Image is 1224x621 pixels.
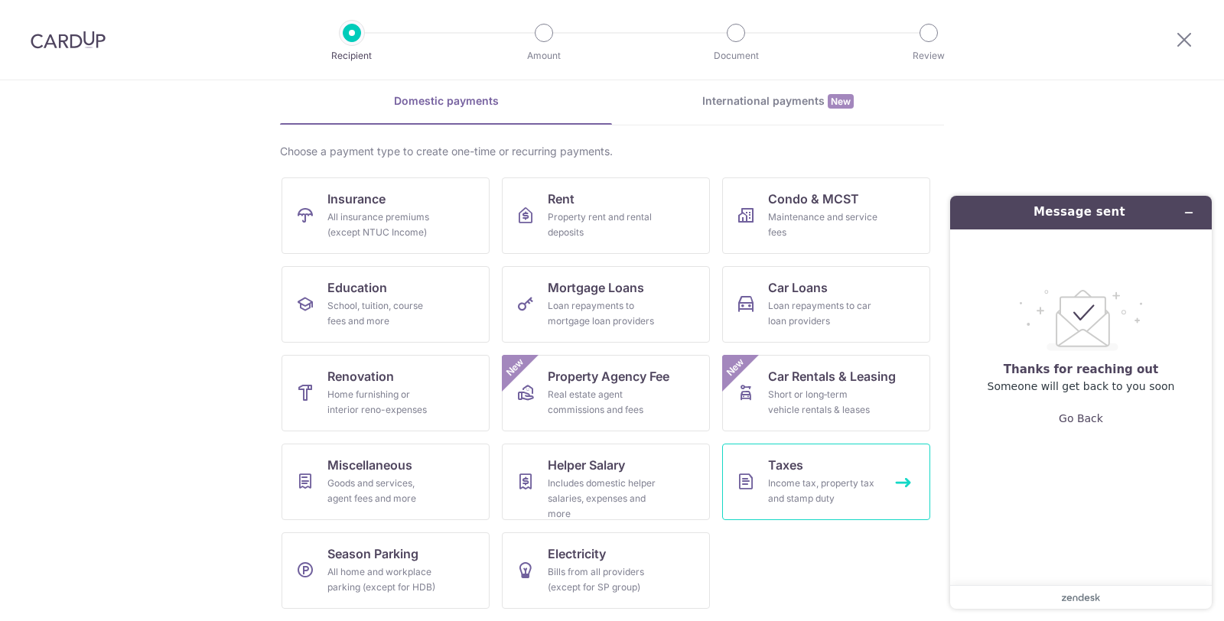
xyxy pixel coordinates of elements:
[282,355,490,431] a: RenovationHome furnishing or interior reno-expenses
[487,48,601,63] p: Amount
[327,367,394,385] span: Renovation
[768,476,878,506] div: Income tax, property tax and stamp duty
[768,367,896,385] span: Car Rentals & Leasing
[282,177,490,254] a: InsuranceAll insurance premiums (except NTUC Income)
[502,444,710,520] a: Helper SalaryIncludes domestic helper salaries, expenses and more
[828,94,854,109] span: New
[282,266,490,343] a: EducationSchool, tuition, course fees and more
[327,210,438,240] div: All insurance premiums (except NTUC Income)
[548,387,658,418] div: Real estate agent commissions and fees
[548,278,644,297] span: Mortgage Loans
[503,355,528,380] span: New
[722,355,930,431] a: Car Rentals & LeasingShort or long‑term vehicle rentals & leasesNew
[722,177,930,254] a: Condo & MCSTMaintenance and service fees
[548,545,606,563] span: Electricity
[502,532,710,609] a: ElectricityBills from all providers (except for SP group)
[280,144,944,159] div: Choose a payment type to create one-time or recurring payments.
[327,298,438,329] div: School, tuition, course fees and more
[872,48,985,63] p: Review
[679,48,793,63] p: Document
[327,476,438,506] div: Goods and services, agent fees and more
[768,298,878,329] div: Loan repayments to car loan providers
[612,93,944,109] div: International payments
[548,456,625,474] span: Helper Salary
[327,387,438,418] div: Home furnishing or interior reno-expenses
[548,190,575,208] span: Rent
[31,31,106,49] img: CardUp
[768,278,828,297] span: Car Loans
[768,387,878,418] div: Short or long‑term vehicle rentals & leases
[548,564,658,595] div: Bills from all providers (except for SP group)
[327,190,386,208] span: Insurance
[327,278,387,297] span: Education
[282,444,490,520] a: MiscellaneousGoods and services, agent fees and more
[548,476,658,522] div: Includes domestic helper salaries, expenses and more
[548,298,658,329] div: Loan repayments to mortgage loan providers
[768,190,859,208] span: Condo & MCST
[722,266,930,343] a: Car LoansLoan repayments to car loan providers
[722,444,930,520] a: TaxesIncome tax, property tax and stamp duty
[723,355,748,380] span: New
[327,456,412,474] span: Miscellaneous
[327,545,418,563] span: Season Parking
[768,210,878,240] div: Maintenance and service fees
[938,184,1224,621] iframe: Find more information here
[768,456,803,474] span: Taxes
[295,48,409,63] p: Recipient
[282,532,490,609] a: Season ParkingAll home and workplace parking (except for HDB)
[502,266,710,343] a: Mortgage LoansLoan repayments to mortgage loan providers
[280,93,612,109] div: Domestic payments
[502,355,710,431] a: Property Agency FeeReal estate agent commissions and feesNew
[38,11,70,24] span: Help
[327,564,438,595] div: All home and workplace parking (except for HDB)
[548,367,669,385] span: Property Agency Fee
[548,210,658,240] div: Property rent and rental deposits
[502,177,710,254] a: RentProperty rent and rental deposits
